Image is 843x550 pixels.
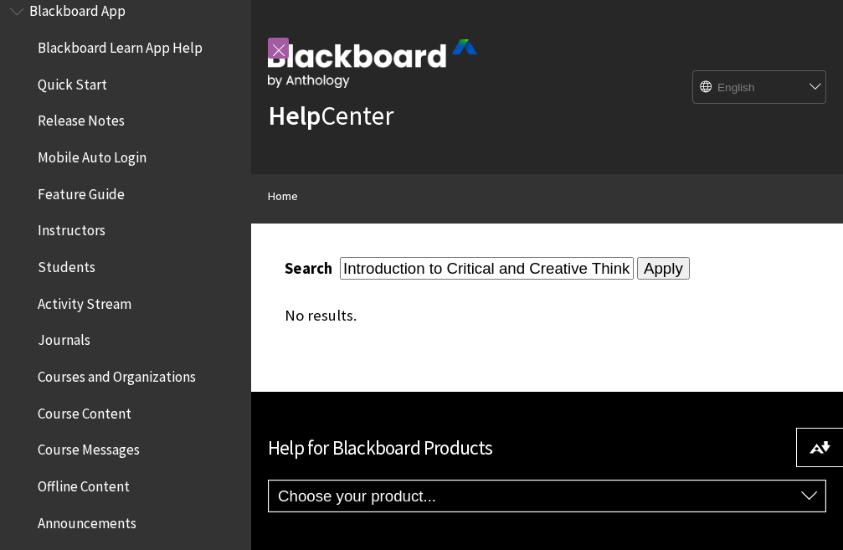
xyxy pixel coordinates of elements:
[38,253,95,275] span: Students
[268,39,477,88] img: Blackboard by Anthology
[38,70,107,93] span: Quick Start
[38,107,125,130] span: Release Notes
[268,99,393,132] a: HelpCenter
[38,143,146,166] span: Mobile Auto Login
[38,180,125,203] span: Feature Guide
[38,509,136,532] span: Announcements
[268,186,298,207] a: Home
[285,306,810,325] div: No results.
[38,436,140,459] span: Course Messages
[38,33,203,56] span: Blackboard Learn App Help
[268,99,321,132] strong: Help
[38,472,130,495] span: Offline Content
[693,71,827,105] select: Site Language Selector
[637,257,690,280] input: Apply
[38,399,131,422] span: Course Content
[268,434,826,463] h2: Help for Blackboard Products
[38,326,90,349] span: Journals
[38,362,196,385] span: Courses and Organizations
[38,290,131,312] span: Activity Stream
[38,217,105,239] span: Instructors
[285,259,337,278] label: Search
